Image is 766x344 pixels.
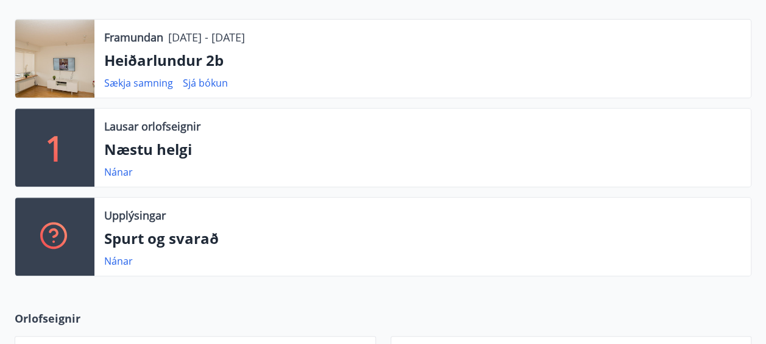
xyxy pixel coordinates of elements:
[45,124,65,171] p: 1
[104,228,741,249] p: Spurt og svarað
[104,254,133,268] a: Nánar
[168,29,245,45] p: [DATE] - [DATE]
[104,118,200,134] p: Lausar orlofseignir
[15,310,80,326] span: Orlofseignir
[104,76,173,90] a: Sækja samning
[183,76,228,90] a: Sjá bókun
[104,139,741,160] p: Næstu helgi
[104,29,163,45] p: Framundan
[104,207,166,223] p: Upplýsingar
[104,165,133,179] a: Nánar
[104,50,741,71] p: Heiðarlundur 2b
